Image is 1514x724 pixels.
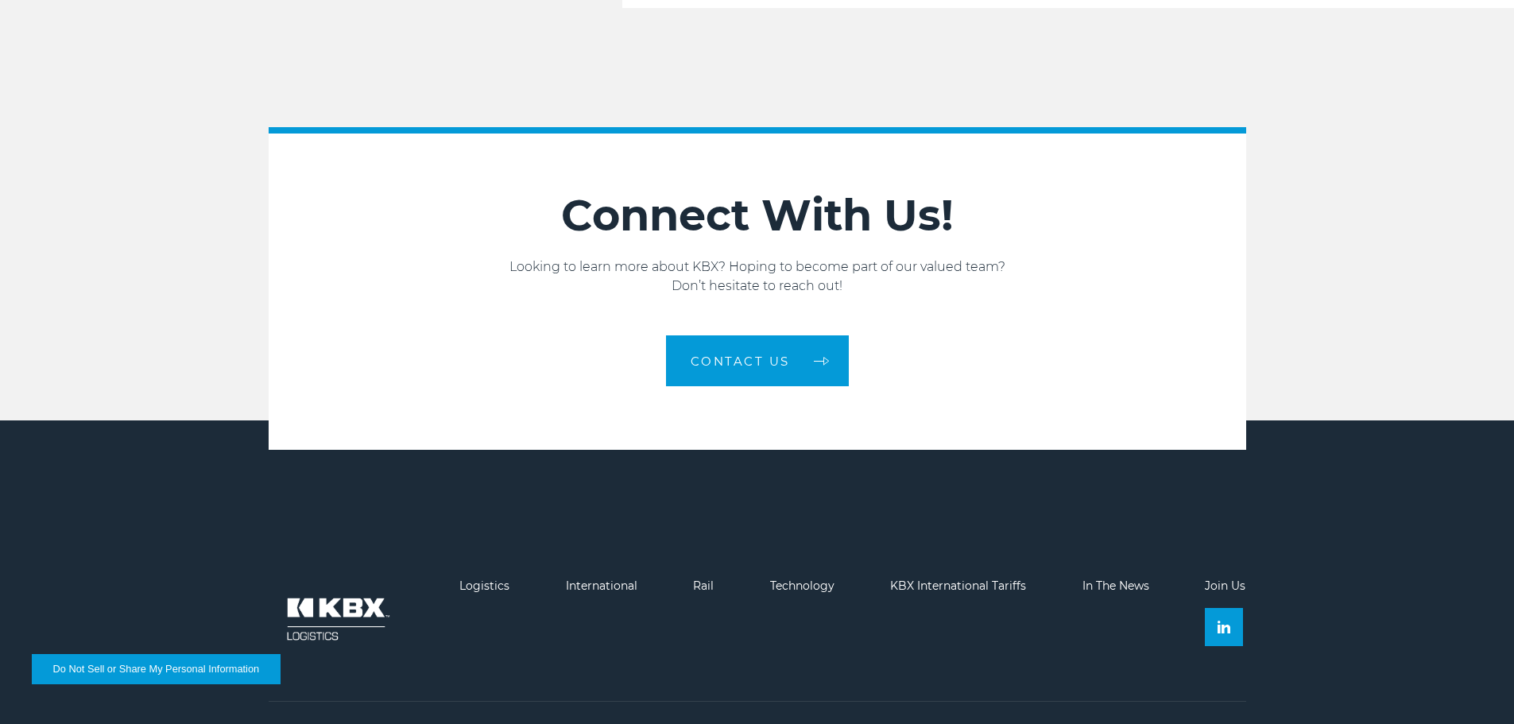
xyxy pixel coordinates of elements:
[269,189,1246,242] h2: Connect With Us!
[890,579,1026,593] a: KBX International Tariffs
[691,355,790,367] span: Contact us
[1218,621,1230,633] img: Linkedin
[269,257,1246,296] p: Looking to learn more about KBX? Hoping to become part of our valued team? Don’t hesitate to reac...
[666,335,849,386] a: Contact us arrow arrow
[566,579,637,593] a: International
[1082,579,1149,593] a: In The News
[770,579,834,593] a: Technology
[269,579,404,659] img: kbx logo
[32,654,281,684] button: Do Not Sell or Share My Personal Information
[693,579,714,593] a: Rail
[459,579,509,593] a: Logistics
[1205,579,1245,593] a: Join Us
